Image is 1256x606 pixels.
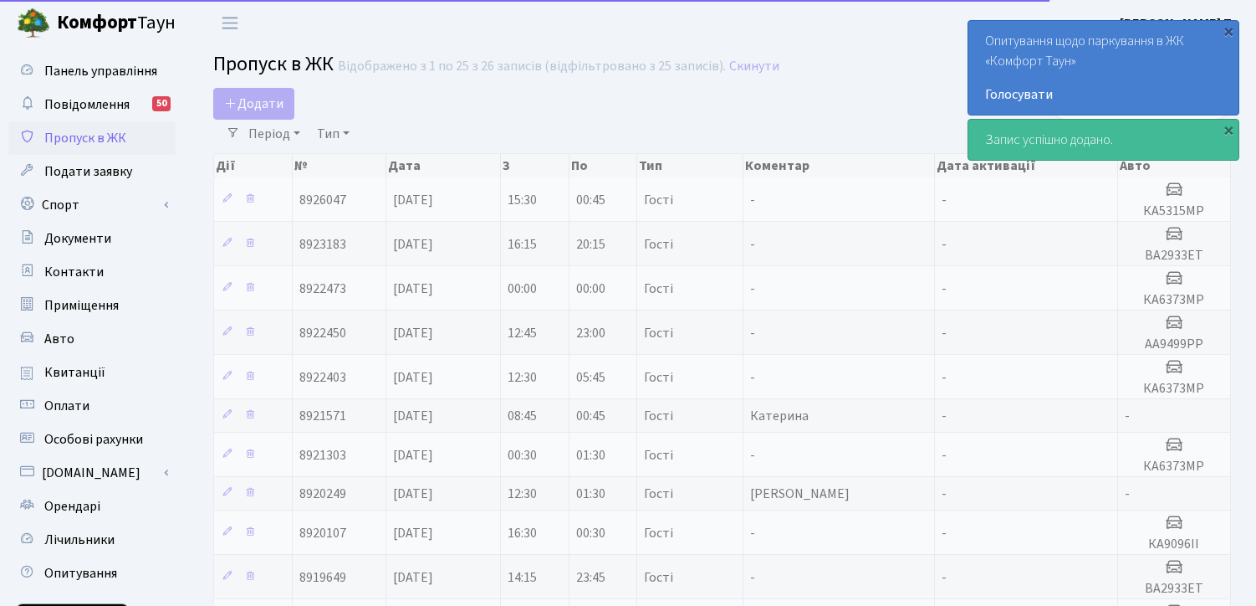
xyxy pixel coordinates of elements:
span: Особові рахунки [44,430,143,449]
span: 15:30 [508,191,537,209]
span: Оплати [44,397,89,415]
a: Орендарі [8,490,176,523]
th: Дії [214,154,293,177]
span: Таун [57,9,176,38]
th: По [569,154,637,177]
th: Тип [637,154,743,177]
span: [DATE] [393,280,433,298]
span: 8922473 [299,280,346,298]
a: Спорт [8,188,176,222]
a: Тип [310,120,356,148]
span: [DATE] [393,407,433,425]
span: Гості [644,238,673,251]
span: 16:15 [508,235,537,254]
a: Лічильники [8,523,176,557]
div: × [1220,121,1237,138]
span: 8923183 [299,235,346,254]
span: [DATE] [393,235,433,254]
th: З [501,154,569,177]
span: - [1125,485,1130,503]
span: - [942,235,947,254]
span: [DATE] [393,368,433,387]
span: - [942,368,947,387]
span: [DATE] [393,446,433,465]
span: Панель управління [44,62,157,80]
span: - [942,485,947,503]
span: Пропуск в ЖК [213,49,334,79]
span: - [942,280,947,298]
span: [DATE] [393,485,433,503]
span: Гості [644,326,673,340]
a: [DOMAIN_NAME] [8,456,176,490]
span: [DATE] [393,568,433,587]
a: Квитанції [8,356,176,389]
a: Повідомлення50 [8,88,176,121]
span: Повідомлення [44,95,130,114]
a: Подати заявку [8,155,176,188]
a: [PERSON_NAME] П. [1120,13,1236,33]
h5: AA9499PP [1125,336,1223,352]
span: - [750,524,755,542]
span: Контакти [44,263,104,281]
a: Пропуск в ЖК [8,121,176,155]
h5: КА5315МР [1125,203,1223,219]
a: Документи [8,222,176,255]
a: Контакти [8,255,176,289]
a: Додати [213,88,294,120]
span: Гості [644,193,673,207]
span: Опитування [44,564,117,583]
span: 8921303 [299,446,346,465]
span: Додати [224,95,283,113]
a: Особові рахунки [8,423,176,456]
a: Приміщення [8,289,176,322]
span: 8920107 [299,524,346,542]
th: Авто [1118,154,1231,177]
div: × [1220,23,1237,39]
span: 12:45 [508,324,537,342]
span: Лічильники [44,531,115,549]
span: - [750,568,755,587]
th: № [293,154,386,177]
span: 16:30 [508,524,537,542]
span: - [750,324,755,342]
span: 00:30 [576,524,605,542]
span: Гості [644,487,673,501]
th: Дата [386,154,501,177]
span: - [942,446,947,465]
span: 00:00 [576,280,605,298]
h5: КА9096ІІ [1125,537,1223,552]
span: 00:30 [508,446,537,465]
span: Пропуск в ЖК [44,129,126,147]
span: - [942,524,947,542]
span: - [942,407,947,425]
span: 00:00 [508,280,537,298]
h5: ВА2933ЕТ [1125,248,1223,264]
span: Гості [644,449,673,462]
a: Скинути [729,59,779,74]
span: 12:30 [508,485,537,503]
span: Гості [644,571,673,584]
span: 05:45 [576,368,605,387]
span: 14:15 [508,568,537,587]
span: [DATE] [393,324,433,342]
span: 00:45 [576,191,605,209]
b: Комфорт [57,9,137,36]
span: - [750,235,755,254]
span: - [750,446,755,465]
span: 23:00 [576,324,605,342]
span: 01:30 [576,485,605,503]
div: Запис успішно додано. [968,120,1238,160]
h5: КА6373МР [1125,459,1223,475]
span: Гості [644,409,673,423]
span: Катерина [750,407,809,425]
span: Гості [644,526,673,540]
span: - [750,368,755,387]
span: Орендарі [44,497,100,516]
div: Відображено з 1 по 25 з 26 записів (відфільтровано з 25 записів). [338,59,726,74]
span: Подати заявку [44,162,132,181]
span: 12:30 [508,368,537,387]
span: [PERSON_NAME] [750,485,850,503]
span: - [942,568,947,587]
div: Опитування щодо паркування в ЖК «Комфорт Таун» [968,21,1238,115]
h5: КА6373МР [1125,381,1223,397]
